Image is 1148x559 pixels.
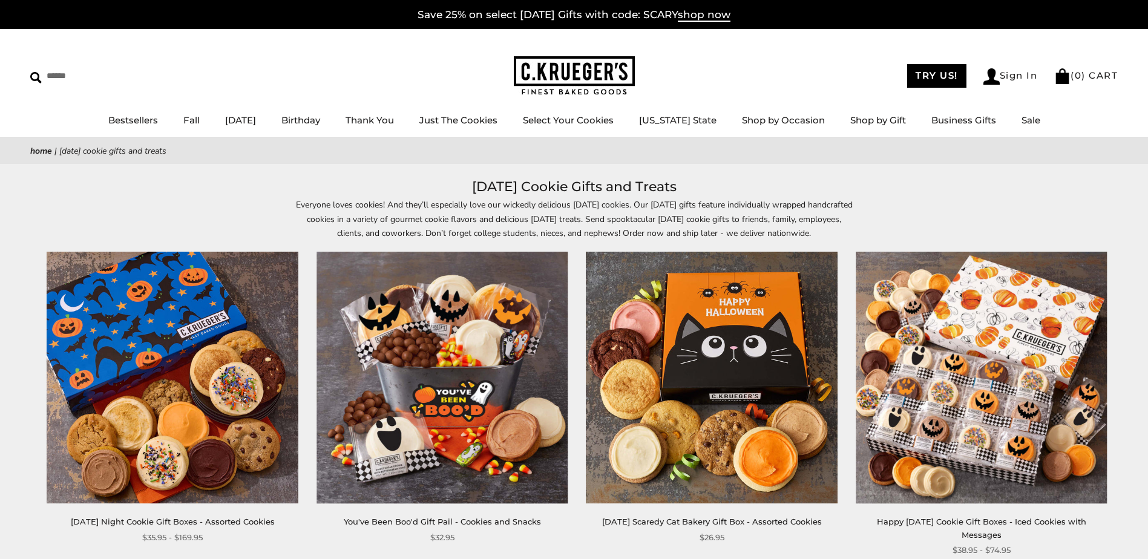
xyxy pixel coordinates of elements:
p: Everyone loves cookies! And they’ll especially love our wickedly delicious [DATE] cookies. Our [D... [296,198,853,240]
span: $32.95 [430,531,454,544]
span: $38.95 - $74.95 [953,544,1011,557]
a: [DATE] [225,114,256,126]
a: (0) CART [1054,70,1118,81]
span: 0 [1075,70,1082,81]
a: Sale [1022,114,1040,126]
a: Happy [DATE] Cookie Gift Boxes - Iced Cookies with Messages [877,517,1086,539]
a: Just The Cookies [419,114,497,126]
span: $26.95 [700,531,724,544]
a: Bestsellers [108,114,158,126]
span: $35.95 - $169.95 [142,531,203,544]
span: | [54,145,57,157]
nav: breadcrumbs [30,144,1118,158]
a: [DATE] Scaredy Cat Bakery Gift Box - Assorted Cookies [602,517,822,526]
a: [DATE] Night Cookie Gift Boxes - Assorted Cookies [71,517,275,526]
input: Search [30,67,174,85]
a: Birthday [281,114,320,126]
span: [DATE] Cookie Gifts and Treats [59,145,166,157]
img: Bag [1054,68,1071,84]
img: Account [983,68,1000,85]
span: shop now [678,8,730,22]
a: Shop by Occasion [742,114,825,126]
a: Sign In [983,68,1038,85]
img: Happy Halloween Cookie Gift Boxes - Iced Cookies with Messages [856,252,1107,504]
a: Fall [183,114,200,126]
h1: [DATE] Cookie Gifts and Treats [48,176,1100,198]
a: Home [30,145,52,157]
a: Thank You [346,114,394,126]
a: Select Your Cookies [523,114,614,126]
a: Save 25% on select [DATE] Gifts with code: SCARYshop now [418,8,730,22]
a: [US_STATE] State [639,114,717,126]
img: Halloween Scaredy Cat Bakery Gift Box - Assorted Cookies [586,252,838,504]
a: TRY US! [907,64,966,88]
img: You've Been Boo'd Gift Pail - Cookies and Snacks [317,252,568,504]
a: Shop by Gift [850,114,906,126]
img: Search [30,72,42,83]
img: C.KRUEGER'S [514,56,635,96]
img: Halloween Night Cookie Gift Boxes - Assorted Cookies [47,252,298,504]
a: You've Been Boo'd Gift Pail - Cookies and Snacks [344,517,541,526]
a: Business Gifts [931,114,996,126]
